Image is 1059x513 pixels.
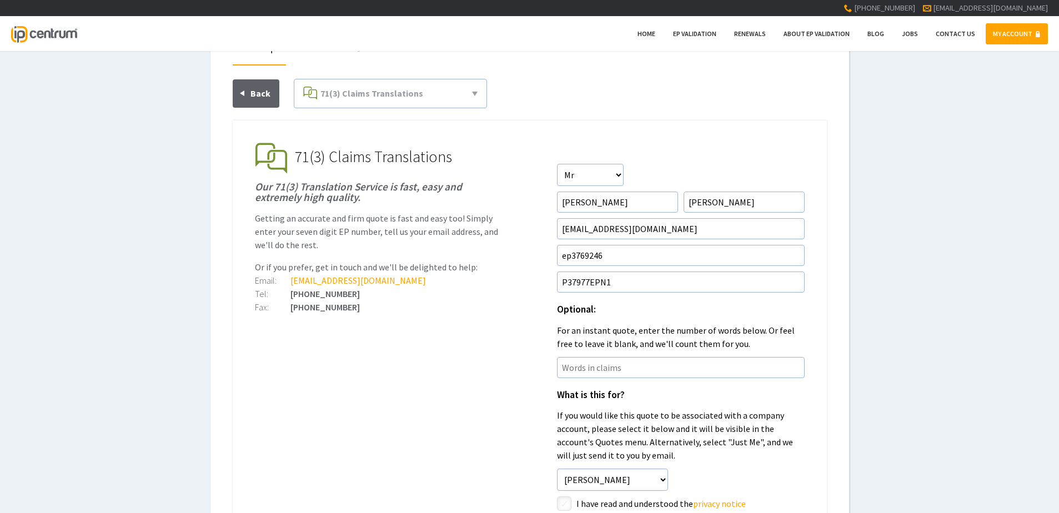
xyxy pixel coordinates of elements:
[557,496,571,511] label: styled-checkbox
[11,16,77,51] a: IP Centrum
[295,147,452,167] span: 71(3) Claims Translations
[673,29,716,38] span: EP Validation
[557,245,805,266] input: EP Number
[557,324,805,350] p: For an instant quote, enter the number of words below. Or feel free to leave it blank, and we'll ...
[255,303,290,311] div: Fax:
[936,29,975,38] span: Contact Us
[255,303,503,311] div: [PHONE_NUMBER]
[290,275,426,286] a: [EMAIL_ADDRESS][DOMAIN_NAME]
[895,23,925,44] a: Jobs
[776,23,857,44] a: About EP Validation
[255,260,503,274] p: Or if you prefer, get in touch and we'll be delighted to help:
[557,409,805,462] p: If you would like this quote to be associated with a company account, please select it below and ...
[557,357,805,378] input: Words in claims
[557,218,805,239] input: Email
[557,192,678,213] input: First Name
[727,23,773,44] a: Renewals
[630,23,662,44] a: Home
[928,23,982,44] a: Contact Us
[557,390,805,400] h1: What is this for?
[557,305,805,315] h1: Optional:
[255,289,290,298] div: Tel:
[255,289,503,298] div: [PHONE_NUMBER]
[255,182,503,203] h1: Our 71(3) Translation Service is fast, easy and extremely high quality.
[854,3,915,13] span: [PHONE_NUMBER]
[933,3,1048,13] a: [EMAIL_ADDRESS][DOMAIN_NAME]
[255,212,503,252] p: Getting an accurate and firm quote is fast and easy too! Simply enter your seven digit EP number,...
[902,29,918,38] span: Jobs
[684,192,805,213] input: Surname
[986,23,1048,44] a: MY ACCOUNT
[867,29,884,38] span: Blog
[557,271,805,293] input: Your Reference
[576,496,805,511] label: I have read and understood the
[299,84,482,103] a: 71(3) Claims Translations
[638,29,655,38] span: Home
[233,79,279,108] a: Back
[250,88,270,99] span: Back
[320,88,423,99] span: 71(3) Claims Translations
[784,29,850,38] span: About EP Validation
[734,29,766,38] span: Renewals
[693,498,746,509] a: privacy notice
[860,23,891,44] a: Blog
[666,23,724,44] a: EP Validation
[255,276,290,285] div: Email:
